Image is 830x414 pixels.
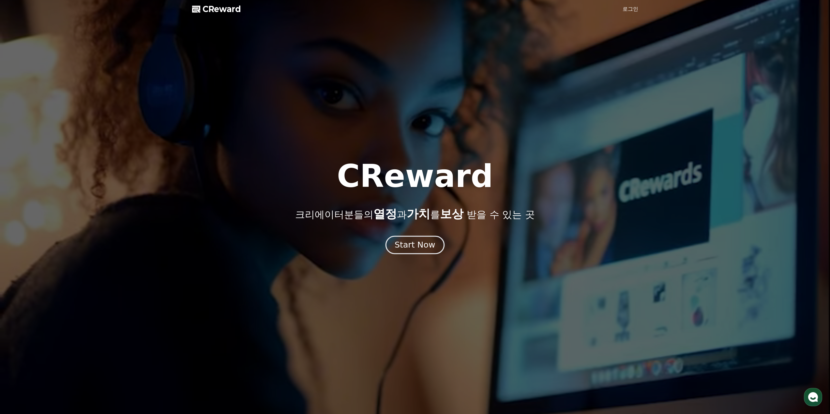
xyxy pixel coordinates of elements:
h1: CReward [337,161,493,192]
span: 대화 [60,217,68,222]
a: CReward [192,4,241,14]
a: 홈 [2,207,43,223]
span: 보상 [440,207,463,221]
a: 대화 [43,207,84,223]
span: 설정 [101,216,109,221]
p: 크리에이터분들의 과 를 받을 수 있는 곳 [295,207,535,221]
span: 열정 [373,207,397,221]
a: 설정 [84,207,125,223]
button: Start Now [385,236,445,254]
span: 홈 [21,216,24,221]
a: Start Now [387,243,443,249]
div: Start Now [395,239,435,250]
a: 로그인 [623,5,638,13]
span: CReward [203,4,241,14]
span: 가치 [407,207,430,221]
